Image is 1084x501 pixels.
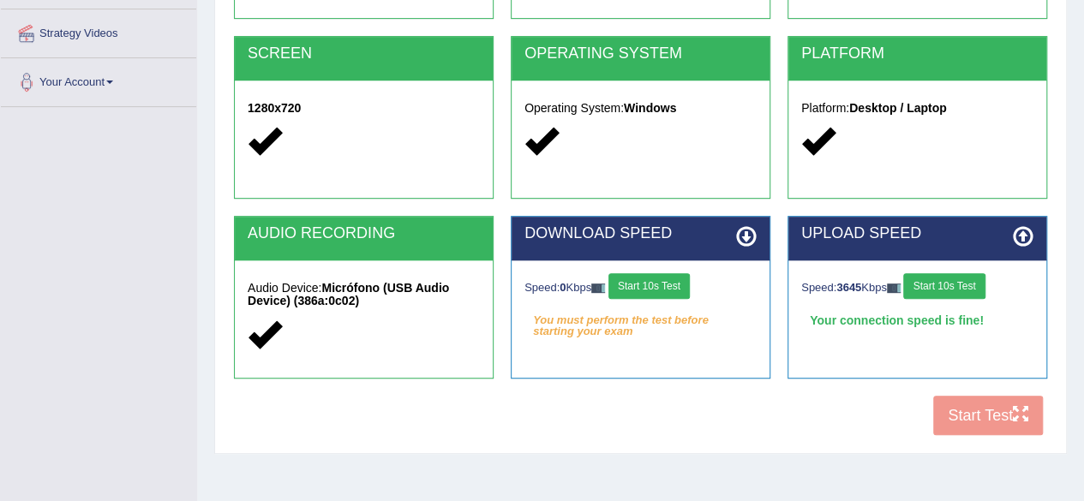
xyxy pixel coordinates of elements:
[1,9,196,52] a: Strategy Videos
[524,307,757,333] em: You must perform the test before starting your exam
[887,283,901,293] img: ajax-loader-fb-connection.gif
[248,281,449,307] strong: Micrófono (USB Audio Device) (386a:0c02)
[801,307,1033,333] div: Your connection speed is fine!
[903,273,985,299] button: Start 10s Test
[524,102,757,115] h5: Operating System:
[608,273,690,299] button: Start 10s Test
[524,45,757,63] h2: OPERATING SYSTEM
[801,225,1033,242] h2: UPLOAD SPEED
[801,273,1033,303] div: Speed: Kbps
[591,283,605,293] img: ajax-loader-fb-connection.gif
[524,225,757,242] h2: DOWNLOAD SPEED
[624,101,676,115] strong: Windows
[801,45,1033,63] h2: PLATFORM
[801,102,1033,115] h5: Platform:
[248,282,480,308] h5: Audio Device:
[524,273,757,303] div: Speed: Kbps
[248,101,301,115] strong: 1280x720
[248,225,480,242] h2: AUDIO RECORDING
[248,45,480,63] h2: SCREEN
[560,281,566,294] strong: 0
[836,281,861,294] strong: 3645
[1,58,196,101] a: Your Account
[849,101,947,115] strong: Desktop / Laptop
